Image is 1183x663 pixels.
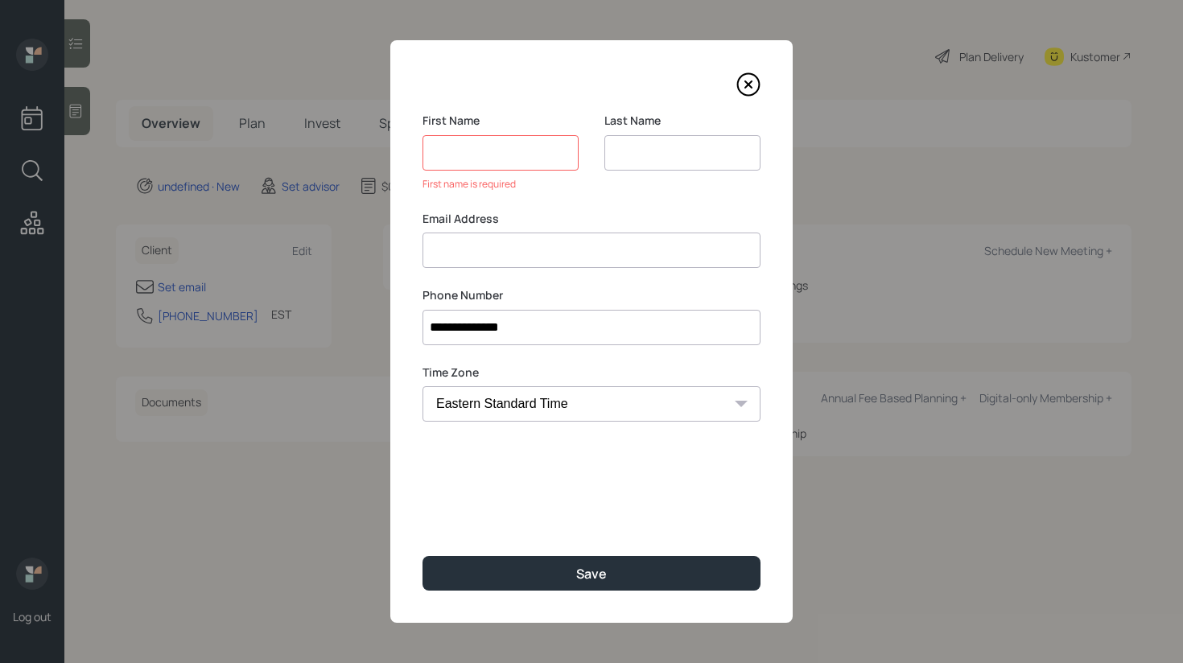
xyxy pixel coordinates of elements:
[422,211,760,227] label: Email Address
[422,364,760,381] label: Time Zone
[576,565,607,583] div: Save
[422,177,579,191] div: First name is required
[422,287,760,303] label: Phone Number
[422,556,760,591] button: Save
[422,113,579,129] label: First Name
[604,113,760,129] label: Last Name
